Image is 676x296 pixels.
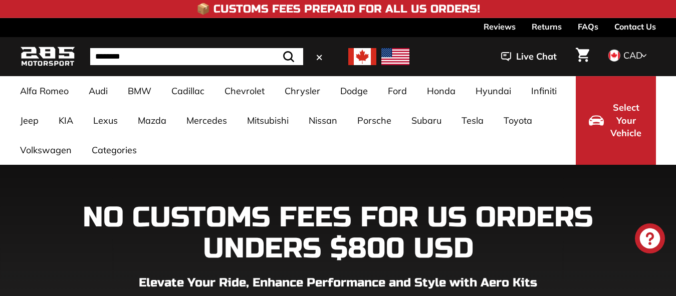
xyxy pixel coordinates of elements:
[466,76,521,106] a: Hyundai
[83,106,128,135] a: Lexus
[417,76,466,106] a: Honda
[20,202,656,264] h1: NO CUSTOMS FEES FOR US ORDERS UNDERS $800 USD
[82,135,147,165] a: Categories
[49,106,83,135] a: KIA
[570,40,595,74] a: Cart
[614,18,656,35] a: Contact Us
[494,106,542,135] a: Toyota
[452,106,494,135] a: Tesla
[275,76,330,106] a: Chrysler
[576,76,656,165] button: Select Your Vehicle
[10,106,49,135] a: Jeep
[532,18,562,35] a: Returns
[488,44,570,69] button: Live Chat
[118,76,161,106] a: BMW
[20,274,656,292] p: Elevate Your Ride, Enhance Performance and Style with Aero Kits
[401,106,452,135] a: Subaru
[79,76,118,106] a: Audi
[176,106,237,135] a: Mercedes
[128,106,176,135] a: Mazda
[10,135,82,165] a: Volkswagen
[237,106,299,135] a: Mitsubishi
[161,76,214,106] a: Cadillac
[578,18,598,35] a: FAQs
[484,18,516,35] a: Reviews
[521,76,567,106] a: Infiniti
[609,101,643,140] span: Select Your Vehicle
[196,3,480,15] h4: 📦 Customs Fees Prepaid for All US Orders!
[347,106,401,135] a: Porsche
[623,50,642,61] span: CAD
[10,76,79,106] a: Alfa Romeo
[632,223,668,256] inbox-online-store-chat: Shopify online store chat
[20,45,75,69] img: Logo_285_Motorsport_areodynamics_components
[214,76,275,106] a: Chevrolet
[90,48,303,65] input: Search
[330,76,378,106] a: Dodge
[299,106,347,135] a: Nissan
[516,50,557,63] span: Live Chat
[378,76,417,106] a: Ford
